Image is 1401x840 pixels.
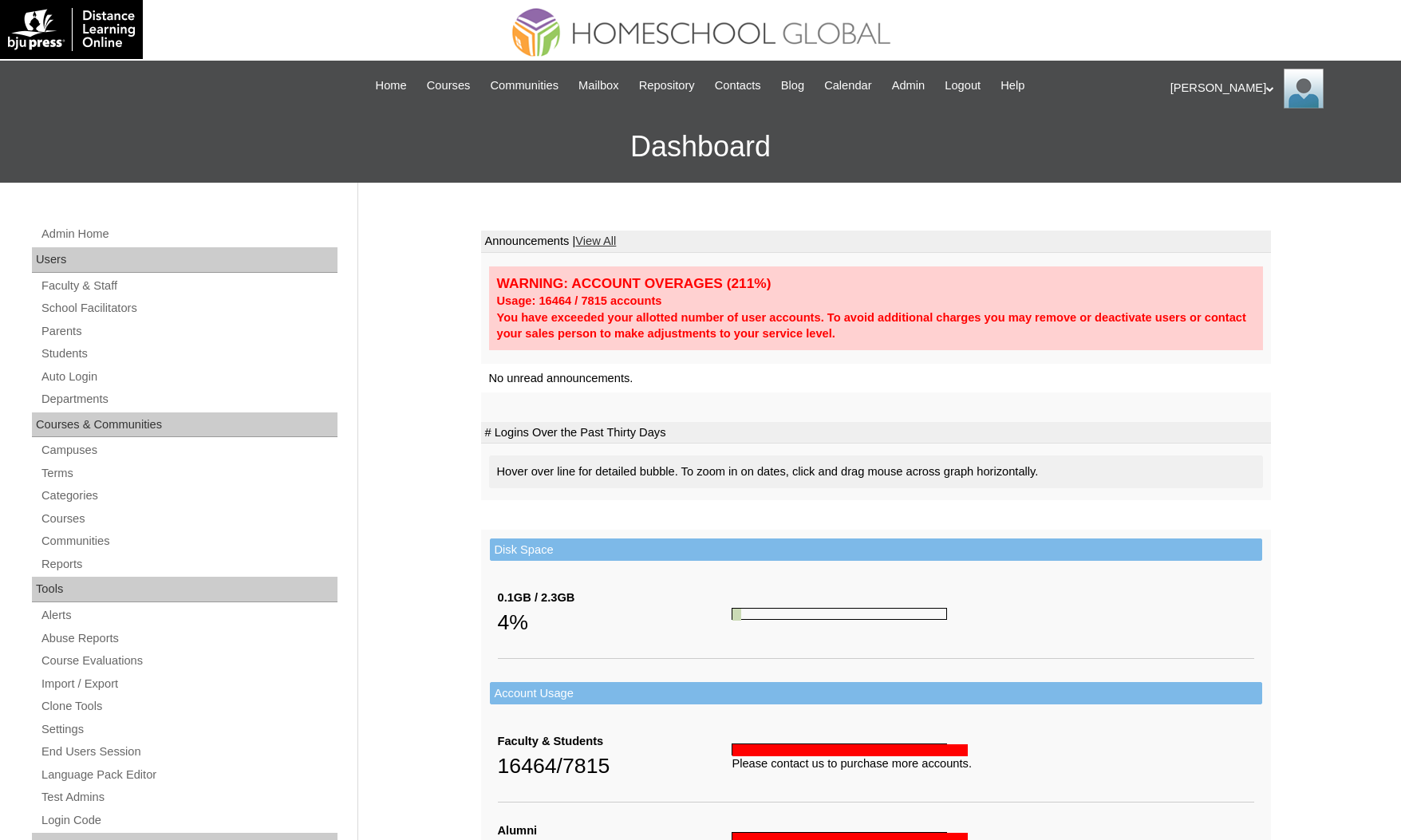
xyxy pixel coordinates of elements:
[993,77,1032,95] a: Help
[578,77,619,95] span: Mailbox
[32,412,337,438] div: Courses & Communities
[490,77,558,95] span: Communities
[497,310,1255,342] div: You have exceeded your allotted number of user accounts. To avoid additional charges you may remo...
[816,77,879,95] a: Calendar
[40,531,337,551] a: Communities
[368,77,415,95] a: Home
[945,77,981,95] span: Logout
[8,111,1393,183] h3: Dashboard
[40,742,337,762] a: End Users Session
[40,605,337,625] a: Alerts
[498,750,732,782] div: 16464/7815
[715,77,761,95] span: Contacts
[40,486,337,506] a: Categories
[419,77,479,95] a: Courses
[40,389,337,409] a: Departments
[40,720,337,739] a: Settings
[639,77,695,95] span: Repository
[40,696,337,716] a: Clone Tools
[631,77,703,95] a: Repository
[376,77,407,95] span: Home
[498,606,732,638] div: 4%
[40,509,337,529] a: Courses
[937,77,989,95] a: Logout
[40,674,337,694] a: Import / Export
[892,77,925,95] span: Admin
[570,77,627,95] a: Mailbox
[8,8,135,51] img: logo-white.png
[497,274,1255,293] div: WARNING: ACCOUNT OVERAGES (211%)
[490,538,1262,562] td: Disk Space
[489,455,1263,488] div: Hover over line for detailed bubble. To zoom in on dates, click and drag mouse across graph horiz...
[482,77,566,95] a: Communities
[40,298,337,318] a: School Facilitators
[481,364,1271,393] td: No unread announcements.
[40,629,337,649] a: Abuse Reports
[40,651,337,671] a: Course Evaluations
[1000,77,1024,95] span: Help
[40,787,337,807] a: Test Admins
[481,422,1271,444] td: # Logins Over the Past Thirty Days
[498,590,732,606] div: 0.1GB / 2.3GB
[481,231,1271,253] td: Announcements |
[781,77,804,95] span: Blog
[40,276,337,296] a: Faculty & Staff
[884,77,933,95] a: Admin
[824,77,871,95] span: Calendar
[40,554,337,574] a: Reports
[1170,69,1385,108] div: [PERSON_NAME]
[498,822,732,839] div: Alumni
[32,247,337,273] div: Users
[40,810,337,830] a: Login Code
[732,755,1253,772] div: Please contact us to purchase more accounts.
[32,577,337,602] div: Tools
[40,367,337,387] a: Auto Login
[497,294,662,307] strong: Usage: 16464 / 7815 accounts
[40,321,337,341] a: Parents
[1284,69,1324,108] img: Ariane Ebuen
[773,77,812,95] a: Blog
[707,77,769,95] a: Contacts
[427,77,471,95] span: Courses
[490,682,1262,705] td: Account Usage
[575,235,616,247] a: View All
[40,344,337,364] a: Students
[40,463,337,483] a: Terms
[498,733,732,750] div: Faculty & Students
[40,765,337,785] a: Language Pack Editor
[40,224,337,244] a: Admin Home
[40,440,337,460] a: Campuses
